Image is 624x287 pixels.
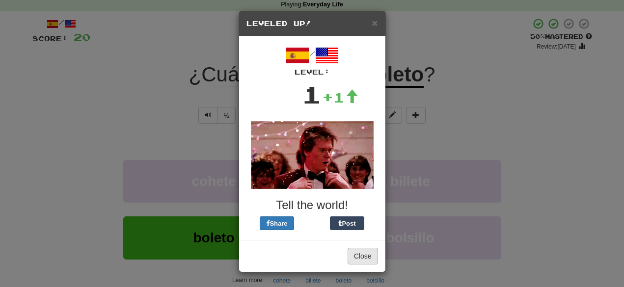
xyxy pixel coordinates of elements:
h3: Tell the world! [246,199,378,211]
div: Level: [246,67,378,77]
button: Post [330,216,364,230]
div: +1 [322,87,358,107]
div: / [246,44,378,77]
span: × [372,17,378,28]
div: 1 [302,77,322,111]
iframe: X Post Button [294,216,330,230]
button: Close [348,248,378,264]
h5: Leveled Up! [246,19,378,28]
img: kevin-bacon-45c228efc3db0f333faed3a78f19b6d7c867765aaadacaa7c55ae667c030a76f.gif [251,121,374,189]
button: Share [260,216,294,230]
button: Close [372,18,378,28]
